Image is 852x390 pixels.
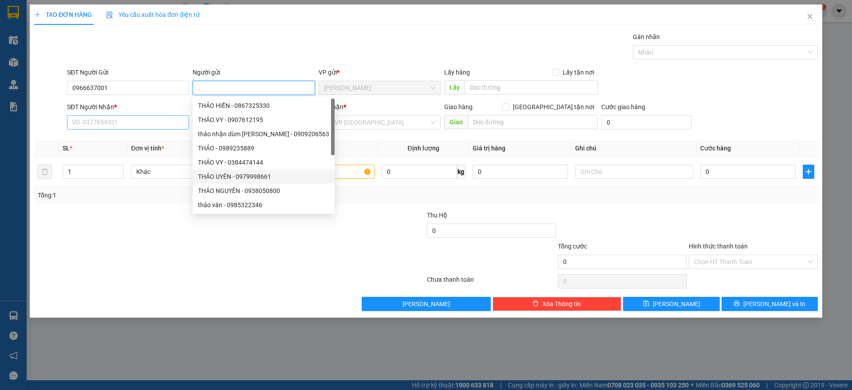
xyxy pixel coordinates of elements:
[426,275,557,290] div: Chưa thanh toán
[324,81,435,95] span: Gia Kiệm
[198,200,329,210] div: thảo vân - 0985322346
[473,165,568,179] input: 0
[136,165,244,178] span: Khác
[193,141,335,155] div: THẢO - 0989235889
[427,212,447,219] span: Thu Hộ
[575,165,693,179] input: Ghi Chú
[8,28,79,38] div: thành
[106,12,113,19] img: icon
[193,113,335,127] div: THẢO VY - 0907612195
[193,184,335,198] div: THẢO NGUYÊN - 0938050800
[542,299,581,309] span: Xóa Thông tin
[193,127,335,141] div: thảo nhận dùm Linh Lê - 0909206563
[468,115,598,129] input: Dọc đường
[85,8,106,18] span: Nhận:
[444,103,473,110] span: Giao hàng
[198,101,329,110] div: THẢO HIỀN - 0867325330
[457,165,465,179] span: kg
[67,67,189,77] div: SĐT Người Gửi
[34,11,92,18] span: TẠO ĐƠN HÀNG
[198,143,329,153] div: THẢO - 0989235889
[473,145,505,152] span: Giá trị hàng
[743,299,805,309] span: [PERSON_NAME] và In
[8,38,79,51] div: 0941617868
[319,67,441,77] div: VP gửi
[623,297,719,311] button: save[PERSON_NAME]
[633,33,660,40] label: Gán nhãn
[722,297,818,311] button: printer[PERSON_NAME] và In
[106,11,200,18] span: Yêu cầu xuất hóa đơn điện tử
[734,300,740,307] span: printer
[38,165,52,179] button: delete
[806,13,813,20] span: close
[193,155,335,169] div: THẢO VY - 0384474144
[198,172,329,181] div: THẢO UYÊN - 0979998661
[643,300,649,307] span: save
[803,168,814,175] span: plus
[465,80,598,95] input: Dọc đường
[34,12,40,18] span: plus
[509,102,598,112] span: [GEOGRAPHIC_DATA] tận nơi
[8,8,79,28] div: [PERSON_NAME]
[8,8,21,17] span: Gửi:
[63,145,70,152] span: SL
[38,190,329,200] div: Tổng: 1
[653,299,700,309] span: [PERSON_NAME]
[131,145,164,152] span: Đơn vị tính
[572,140,697,157] th: Ghi chú
[444,69,470,76] span: Lấy hàng
[198,186,329,196] div: THẢO NGUYÊN - 0938050800
[193,198,335,212] div: thảo vân - 0985322346
[402,299,450,309] span: [PERSON_NAME]
[85,29,147,39] div: thảo
[601,103,645,110] label: Cước giao hàng
[362,297,491,311] button: [PERSON_NAME]
[797,4,822,29] button: Close
[85,39,147,52] div: 0903045863
[198,129,329,139] div: thảo nhận dùm [PERSON_NAME] - 0909206563
[444,115,468,129] span: Giao
[85,57,98,66] span: DĐ:
[532,300,539,307] span: delete
[193,98,335,113] div: THẢO HIỀN - 0867325330
[444,80,465,95] span: Lấy
[198,158,329,167] div: THẢO VY - 0384474144
[559,67,598,77] span: Lấy tận nơi
[601,115,692,130] input: Cước giao hàng
[700,145,731,152] span: Cước hàng
[85,8,147,29] div: Hàng Xanh
[67,102,189,112] div: SĐT Người Nhận
[493,297,622,311] button: deleteXóa Thông tin
[689,243,748,250] label: Hình thức thanh toán
[198,115,329,125] div: THẢO VY - 0907612195
[408,145,439,152] span: Định lượng
[193,169,335,184] div: THẢO UYÊN - 0979998661
[803,165,814,179] button: plus
[85,52,134,83] span: HÀNG XANH
[558,243,587,250] span: Tổng cước
[193,67,315,77] div: Người gửi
